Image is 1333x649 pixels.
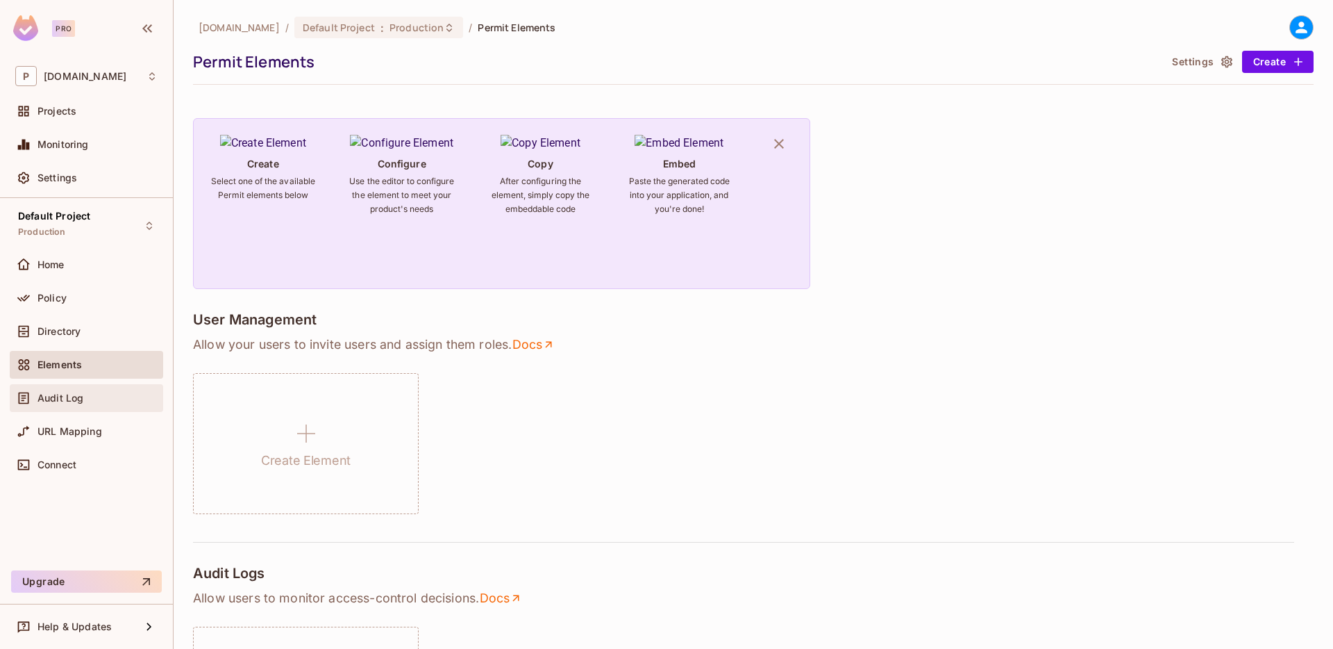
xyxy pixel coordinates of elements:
[626,174,732,216] h6: Paste the generated code into your application, and you're done!
[469,21,472,34] li: /
[37,426,102,437] span: URL Mapping
[303,21,375,34] span: Default Project
[193,336,1314,353] p: Allow your users to invite users and assign them roles .
[512,336,555,353] a: Docs
[193,565,265,582] h4: Audit Logs
[44,71,126,82] span: Workspace: permit.io
[18,227,66,238] span: Production
[378,157,426,170] h4: Configure
[37,621,112,632] span: Help & Updates
[13,15,38,41] img: SReyMgAAAABJRU5ErkJggg==
[528,157,553,170] h4: Copy
[1242,51,1314,73] button: Create
[37,293,67,304] span: Policy
[478,21,555,34] span: Permit Elements
[1166,51,1236,73] button: Settings
[37,393,83,404] span: Audit Log
[350,135,453,151] img: Configure Element
[37,326,81,337] span: Directory
[193,51,1159,72] div: Permit Elements
[210,174,316,202] h6: Select one of the available Permit elements below
[18,211,90,222] span: Default Project
[37,139,89,150] span: Monitoring
[11,570,162,593] button: Upgrade
[285,21,289,34] li: /
[193,590,1314,607] p: Allow users to monitor access-control decisions .
[37,106,76,117] span: Projects
[261,450,351,471] h1: Create Element
[389,21,444,34] span: Production
[501,135,580,151] img: Copy Element
[635,135,723,151] img: Embed Element
[37,459,76,470] span: Connect
[37,172,77,183] span: Settings
[479,590,523,607] a: Docs
[349,174,455,216] h6: Use the editor to configure the element to meet your product's needs
[220,135,306,151] img: Create Element
[37,259,65,270] span: Home
[487,174,593,216] h6: After configuring the element, simply copy the embeddable code
[37,359,82,370] span: Elements
[193,311,317,328] h4: User Management
[199,21,280,34] span: the active workspace
[52,20,75,37] div: Pro
[15,66,37,86] span: P
[380,22,385,33] span: :
[663,157,696,170] h4: Embed
[247,157,279,170] h4: Create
